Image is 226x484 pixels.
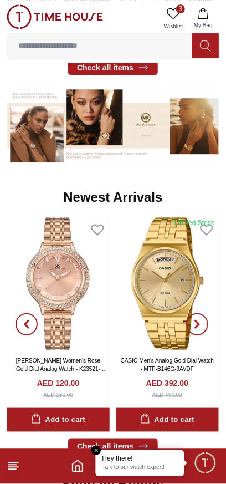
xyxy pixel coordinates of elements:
a: Check all items [68,60,158,75]
a: Home [71,460,84,473]
button: My Bag [187,4,219,33]
em: Close tooltip [91,446,101,456]
div: Hey there! [102,455,178,463]
span: 3 [176,4,185,13]
a: Check all items [68,439,158,454]
h2: Newest Arrivals [63,188,162,206]
span: Wishlist [160,22,187,30]
button: Add to cart [7,408,110,432]
img: CASIO Men's Analog Gold Dial Watch - MTP-B146G-9AVDF [116,217,219,350]
div: Add to cart [140,414,194,426]
div: Limited Stock [174,218,214,227]
img: ... [7,86,219,166]
a: 3Wishlist [160,4,187,33]
div: AED 490.00 [152,391,182,399]
h4: AED 392.00 [146,378,188,389]
p: Talk to our watch expert! [102,465,178,472]
button: Add to cart [116,408,219,432]
img: Kenneth Scott Women's Rose Gold Dial Analog Watch - K23521-RBKK [7,217,110,350]
img: ... [7,4,103,29]
h4: AED 120.00 [37,378,79,389]
div: Chat Widget [193,451,218,476]
a: CASIO Men's Analog Gold Dial Watch - MTP-B146G-9AVDF [121,358,214,372]
a: [PERSON_NAME] Women's Rose Gold Dial Analog Watch - K23521-RBKK [16,358,106,380]
span: My Bag [189,21,217,29]
div: Add to cart [31,414,85,426]
div: AED 160.00 [43,391,73,399]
